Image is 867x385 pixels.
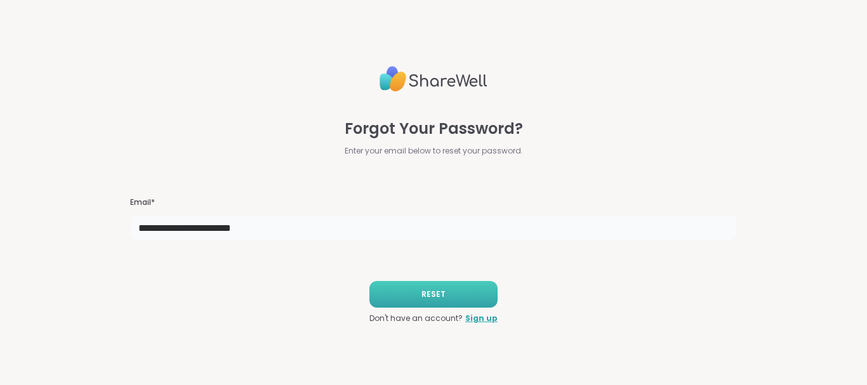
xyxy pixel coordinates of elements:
span: RESET [421,289,446,300]
span: Forgot Your Password? [345,117,523,140]
img: ShareWell Logo [380,61,487,97]
span: Don't have an account? [369,313,463,324]
span: Enter your email below to reset your password. [345,145,523,157]
button: RESET [369,281,498,308]
h3: Email* [130,197,737,208]
a: Sign up [465,313,498,324]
